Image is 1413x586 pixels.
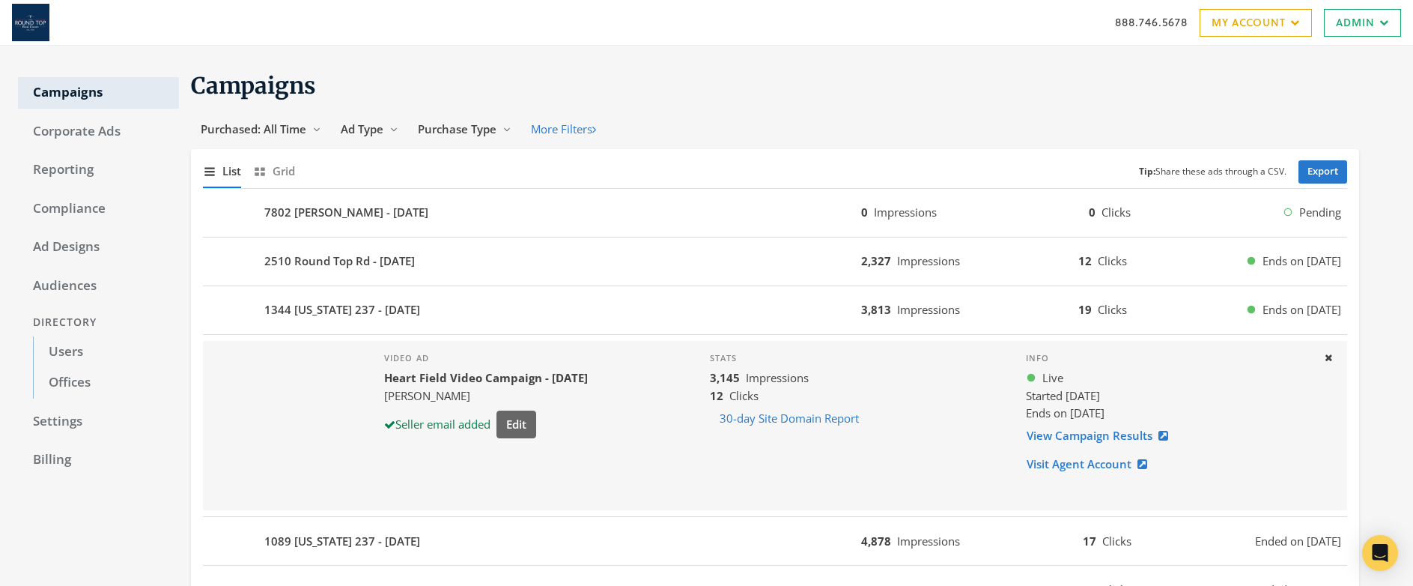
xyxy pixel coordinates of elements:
b: 3,145 [710,370,740,385]
a: Billing [18,444,179,476]
h4: Video Ad [384,353,588,363]
button: 2510 Round Top Rd - [DATE]2,327Impressions12ClicksEnds on [DATE] [203,244,1347,280]
a: Campaigns [18,77,179,109]
b: 2510 Round Top Rd - [DATE] [264,253,415,270]
h4: Info [1026,353,1311,363]
span: Ended on [DATE] [1255,533,1341,550]
b: 3,813 [861,302,891,317]
span: Purchase Type [418,121,496,136]
span: Impressions [874,205,937,220]
a: Reporting [18,154,179,186]
a: Users [33,336,179,368]
b: 2,327 [861,253,891,268]
b: 1089 [US_STATE] 237 - [DATE] [264,533,420,550]
a: Ad Designs [18,232,179,263]
a: Visit Agent Account [1026,450,1157,478]
a: Export [1298,160,1347,184]
div: Started [DATE] [1026,387,1311,405]
b: Heart Field Video Campaign - [DATE] [384,370,588,385]
a: 888.746.5678 [1115,14,1188,30]
b: 4,878 [861,534,891,549]
b: 19 [1078,302,1092,317]
span: Ends on [DATE] [1026,405,1104,420]
button: 1089 [US_STATE] 237 - [DATE]4,878Impressions17ClicksEnded on [DATE] [203,523,1347,559]
span: Clicks [1101,205,1131,220]
span: Clicks [729,388,759,403]
button: List [203,155,241,187]
button: More Filters [521,115,606,143]
button: Ad Type [331,115,408,143]
button: 1344 [US_STATE] 237 - [DATE]3,813Impressions19ClicksEnds on [DATE] [203,292,1347,328]
b: 0 [861,205,868,220]
b: 12 [1078,253,1092,268]
span: Clicks [1098,302,1127,317]
button: Edit [496,411,536,438]
span: Pending [1299,204,1341,221]
span: Campaigns [191,71,316,100]
a: Admin [1324,9,1401,37]
span: Clicks [1098,253,1127,268]
span: Impressions [897,253,960,268]
span: Clicks [1102,534,1131,549]
div: [PERSON_NAME] [384,387,588,405]
a: View Campaign Results [1026,422,1178,450]
b: 7802 [PERSON_NAME] - [DATE] [264,204,428,221]
div: Directory [18,309,179,336]
a: Compliance [18,193,179,225]
span: Impressions [897,302,960,317]
button: Purchase Type [408,115,521,143]
span: Grid [273,163,295,180]
button: 7802 [PERSON_NAME] - [DATE]0Impressions0ClicksPending [203,195,1347,231]
a: Offices [33,367,179,399]
b: 12 [710,388,723,403]
button: Purchased: All Time [191,115,331,143]
img: Adwerx [12,4,49,41]
b: 0 [1089,205,1096,220]
b: Tip: [1139,165,1155,178]
button: 30-day Site Domain Report [710,405,869,432]
b: 1344 [US_STATE] 237 - [DATE] [264,301,420,318]
a: Settings [18,406,179,438]
button: Grid [253,155,295,187]
a: Corporate Ads [18,116,179,148]
a: My Account [1200,9,1312,37]
a: Audiences [18,271,179,302]
div: Seller email added [384,416,490,433]
small: Share these ads through a CSV. [1139,165,1286,179]
span: List [222,163,241,180]
span: Impressions [897,534,960,549]
span: Ad Type [341,121,383,136]
span: Ends on [DATE] [1262,301,1341,318]
span: Impressions [746,370,809,385]
span: Purchased: All Time [201,121,306,136]
span: Ends on [DATE] [1262,253,1341,270]
h4: Stats [710,353,1002,363]
div: Open Intercom Messenger [1362,535,1398,571]
b: 17 [1083,534,1096,549]
span: Live [1042,369,1063,387]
